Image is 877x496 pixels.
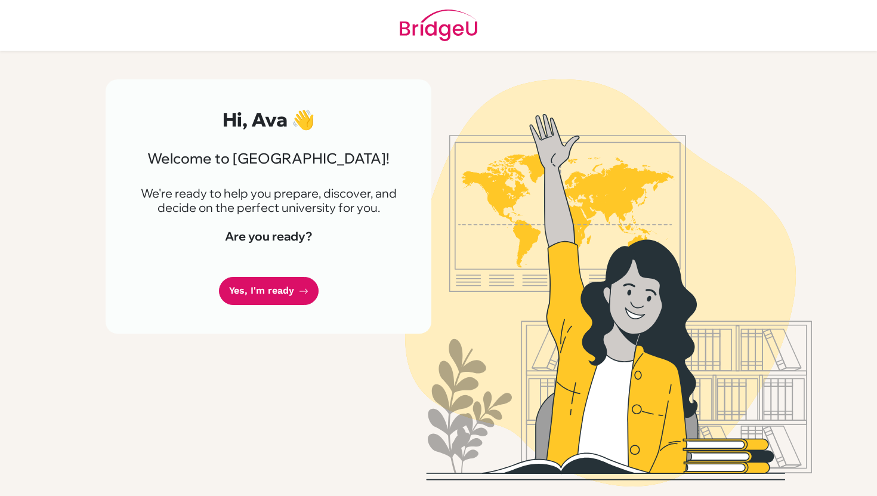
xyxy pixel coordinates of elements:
p: We're ready to help you prepare, discover, and decide on the perfect university for you. [134,186,403,215]
h2: Hi, Ava 👋 [134,108,403,131]
a: Yes, I'm ready [219,277,319,305]
h4: Are you ready? [134,229,403,244]
h3: Welcome to [GEOGRAPHIC_DATA]! [134,150,403,167]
